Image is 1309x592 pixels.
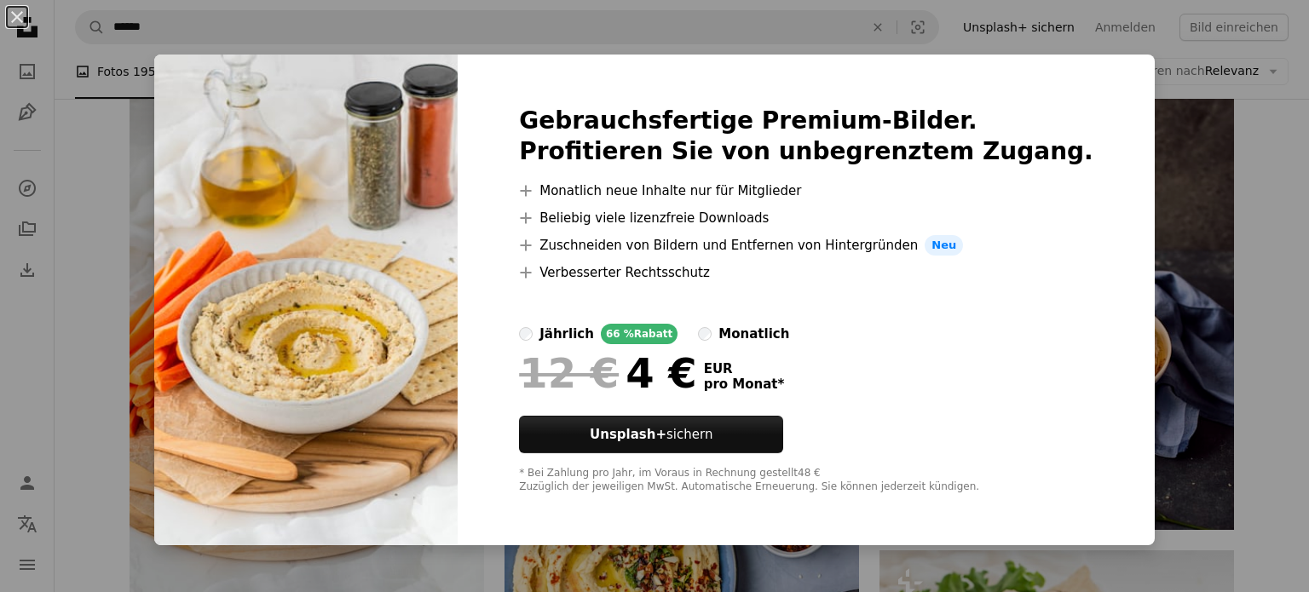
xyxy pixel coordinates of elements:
[519,327,533,341] input: jährlich66 %Rabatt
[704,361,785,376] span: EUR
[519,235,1093,256] li: Zuschneiden von Bildern und Entfernen von Hintergründen
[718,324,789,344] div: monatlich
[698,327,712,341] input: monatlich
[925,235,963,256] span: Neu
[519,351,696,395] div: 4 €
[539,324,594,344] div: jährlich
[519,416,783,453] button: Unsplash+sichern
[519,262,1093,283] li: Verbesserter Rechtsschutz
[519,351,619,395] span: 12 €
[154,55,458,545] img: premium_photo-1666649675490-900d046ce945
[519,208,1093,228] li: Beliebig viele lizenzfreie Downloads
[704,376,785,392] span: pro Monat *
[519,181,1093,201] li: Monatlich neue Inhalte nur für Mitglieder
[601,324,678,344] div: 66 % Rabatt
[519,467,1093,494] div: * Bei Zahlung pro Jahr, im Voraus in Rechnung gestellt 48 € Zuzüglich der jeweiligen MwSt. Automa...
[519,106,1093,167] h2: Gebrauchsfertige Premium-Bilder. Profitieren Sie von unbegrenztem Zugang.
[590,427,666,442] strong: Unsplash+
